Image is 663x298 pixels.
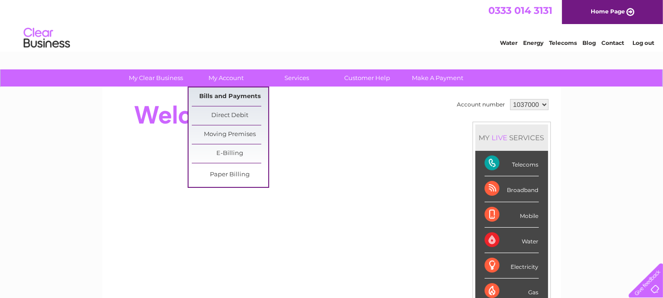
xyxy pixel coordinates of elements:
[485,253,539,279] div: Electricity
[485,151,539,176] div: Telecoms
[485,228,539,253] div: Water
[455,97,508,112] td: Account number
[632,39,654,46] a: Log out
[188,69,265,87] a: My Account
[485,202,539,228] div: Mobile
[118,69,194,87] a: My Clear Business
[113,5,551,45] div: Clear Business is a trading name of Verastar Limited (registered in [GEOGRAPHIC_DATA] No. 3667643...
[549,39,577,46] a: Telecoms
[485,176,539,202] div: Broadband
[259,69,335,87] a: Services
[192,144,268,163] a: E-Billing
[192,106,268,125] a: Direct Debit
[399,69,476,87] a: Make A Payment
[329,69,405,87] a: Customer Help
[500,39,518,46] a: Water
[582,39,596,46] a: Blog
[475,124,548,151] div: MY SERVICES
[601,39,624,46] a: Contact
[488,5,552,16] a: 0333 014 3131
[192,166,268,184] a: Paper Billing
[192,87,268,106] a: Bills and Payments
[490,133,510,142] div: LIVE
[523,39,543,46] a: Energy
[192,125,268,144] a: Moving Premises
[23,24,70,52] img: logo.png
